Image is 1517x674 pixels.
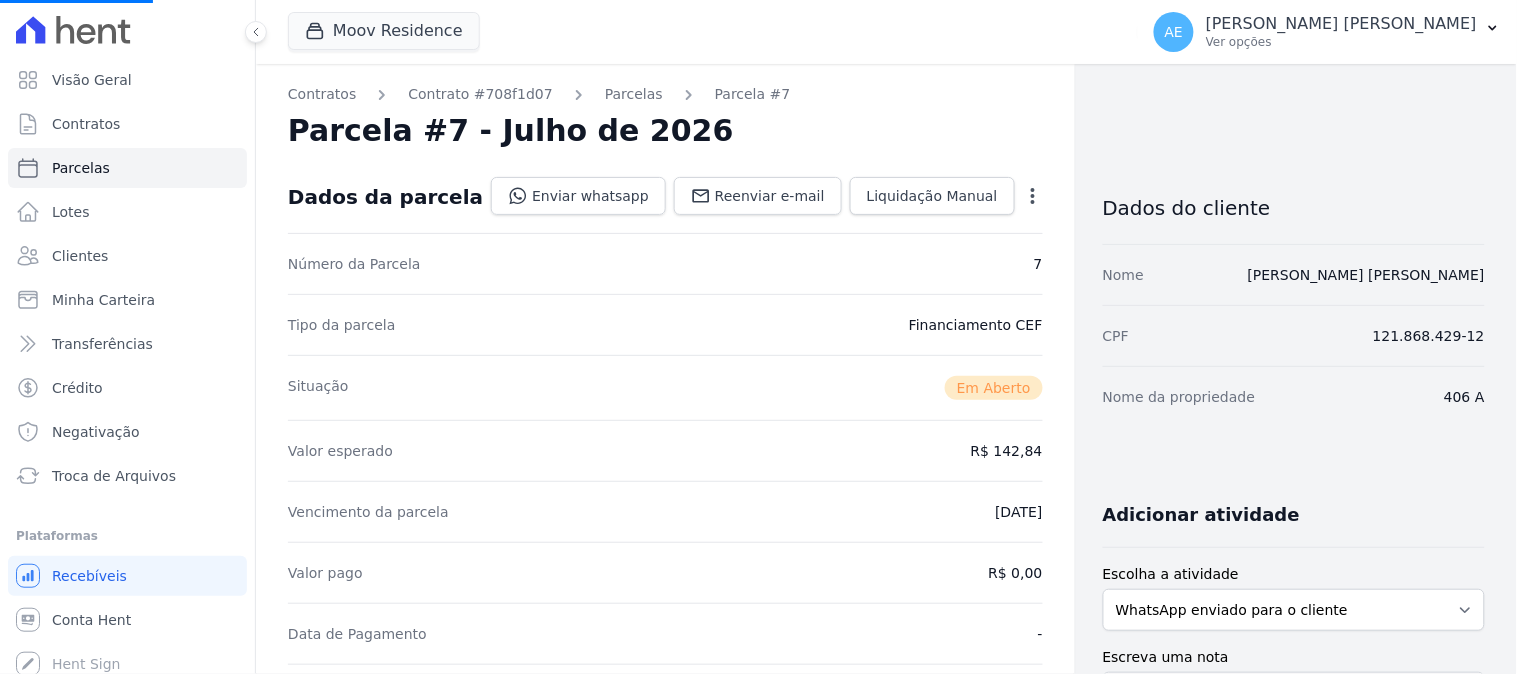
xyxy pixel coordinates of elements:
a: Minha Carteira [8,280,247,320]
a: Recebíveis [8,556,247,596]
span: Conta Hent [52,610,131,630]
span: Lotes [52,202,90,222]
span: Minha Carteira [52,290,155,310]
dd: R$ 142,84 [971,441,1043,461]
a: Clientes [8,236,247,276]
a: [PERSON_NAME] [PERSON_NAME] [1248,267,1485,283]
a: Parcela #7 [715,84,791,105]
div: Plataformas [16,524,239,548]
dt: Número da Parcela [288,254,421,274]
button: Moov Residence [288,12,480,50]
span: Transferências [52,334,153,354]
span: Visão Geral [52,70,132,90]
dd: R$ 0,00 [989,563,1043,583]
span: AE [1165,25,1183,39]
span: Reenviar e-mail [715,186,825,206]
a: Lotes [8,192,247,232]
nav: Breadcrumb [288,84,1043,105]
p: [PERSON_NAME] [PERSON_NAME] [1206,14,1477,34]
a: Transferências [8,324,247,364]
button: AE [PERSON_NAME] [PERSON_NAME] Ver opções [1138,4,1517,60]
a: Contrato #708f1d07 [408,84,553,105]
span: Em Aberto [945,376,1043,400]
a: Reenviar e-mail [674,177,842,215]
dt: Data de Pagamento [288,624,427,644]
dt: Tipo da parcela [288,315,396,335]
span: Negativação [52,422,140,442]
dt: Nome da propriedade [1103,387,1256,407]
dd: Financiamento CEF [909,315,1043,335]
a: Contratos [288,84,356,105]
a: Negativação [8,412,247,452]
a: Liquidação Manual [850,177,1015,215]
dd: - [1038,624,1043,644]
a: Crédito [8,368,247,408]
span: Recebíveis [52,566,127,586]
a: Contratos [8,104,247,144]
h3: Adicionar atividade [1103,503,1300,527]
h3: Dados do cliente [1103,196,1485,220]
a: Troca de Arquivos [8,456,247,496]
span: Liquidação Manual [867,186,998,206]
p: Ver opções [1206,34,1477,50]
dt: Valor pago [288,563,363,583]
dt: Vencimento da parcela [288,502,449,522]
span: Troca de Arquivos [52,466,176,486]
dt: Nome [1103,265,1144,285]
label: Escreva uma nota [1103,647,1485,668]
dt: CPF [1103,326,1129,346]
span: Parcelas [52,158,110,178]
a: Visão Geral [8,60,247,100]
a: Enviar whatsapp [491,177,666,215]
dt: Valor esperado [288,441,393,461]
dd: 406 A [1444,387,1485,407]
a: Conta Hent [8,600,247,640]
a: Parcelas [8,148,247,188]
h2: Parcela #7 - Julho de 2026 [288,113,734,149]
a: Parcelas [605,84,663,105]
span: Contratos [52,114,120,134]
dd: 7 [1034,254,1043,274]
div: Dados da parcela [288,185,483,209]
dd: 121.868.429-12 [1373,326,1485,346]
span: Clientes [52,246,108,266]
dd: [DATE] [995,502,1042,522]
dt: Situação [288,376,349,400]
label: Escolha a atividade [1103,564,1485,585]
span: Crédito [52,378,103,398]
